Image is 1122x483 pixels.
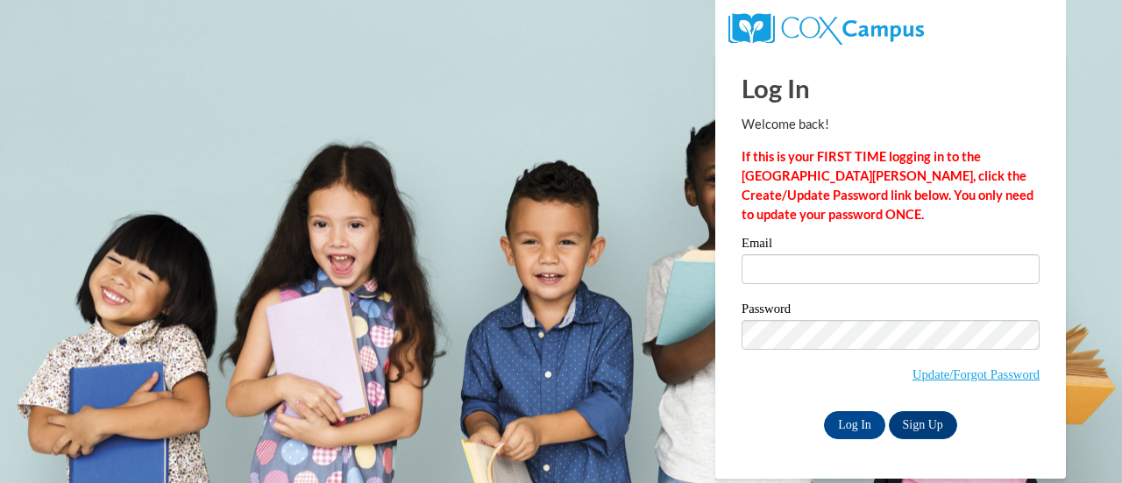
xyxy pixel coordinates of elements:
a: Sign Up [889,411,957,439]
input: Log In [824,411,885,439]
img: COX Campus [728,13,924,45]
h1: Log In [742,70,1040,106]
label: Email [742,237,1040,254]
label: Password [742,302,1040,320]
strong: If this is your FIRST TIME logging in to the [GEOGRAPHIC_DATA][PERSON_NAME], click the Create/Upd... [742,149,1033,222]
a: Update/Forgot Password [913,367,1040,381]
a: COX Campus [728,20,924,35]
p: Welcome back! [742,115,1040,134]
